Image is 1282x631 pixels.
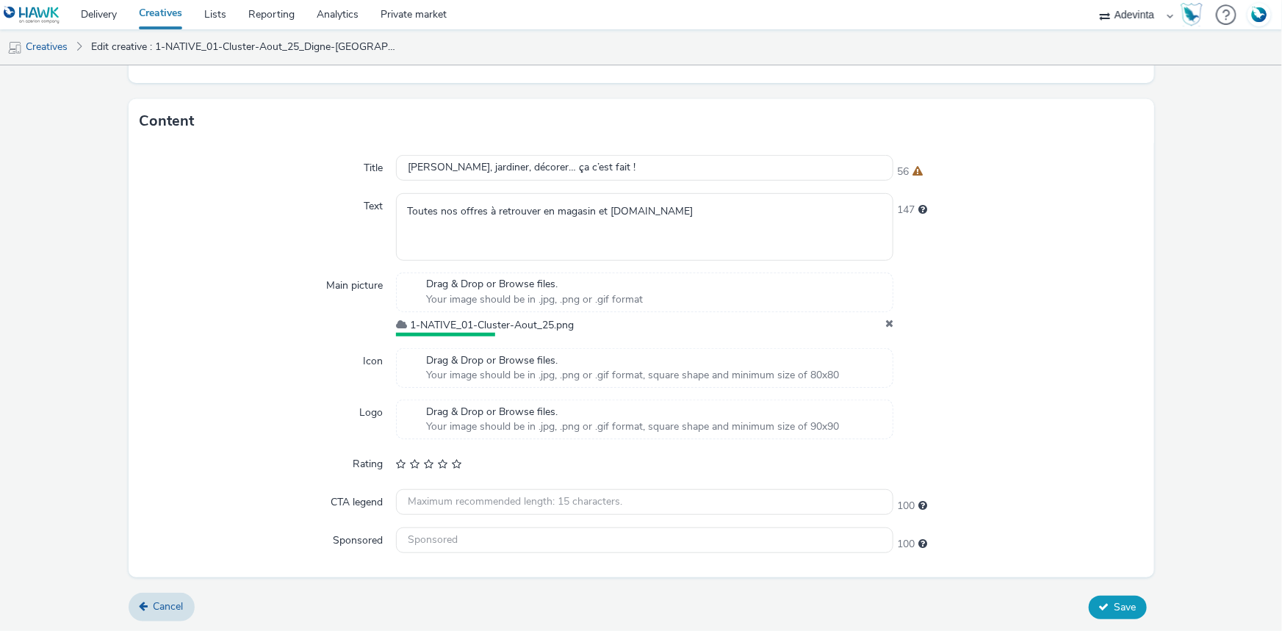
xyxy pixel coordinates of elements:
[426,277,643,292] span: Drag & Drop or Browse files.
[918,499,927,513] div: Maximum recommended length: 15 characters.
[1089,596,1147,619] button: Save
[897,499,915,513] span: 100
[396,527,893,553] input: Sponsored
[426,292,643,307] span: Your image should be in .jpg, .png or .gif format
[325,489,389,510] label: CTA legend
[410,318,574,332] span: 1-NATIVE_01-Cluster-Aout_25.png
[396,193,893,260] textarea: Toutes nos offres à retrouver en magasin et [DOMAIN_NAME]
[358,193,389,214] label: Text
[897,165,909,179] span: 56
[1114,600,1137,614] span: Save
[1248,4,1270,26] img: Account FR
[1181,3,1209,26] a: Hawk Academy
[4,6,60,24] img: undefined Logo
[358,155,389,176] label: Title
[918,537,927,552] div: Maximum recommended length: 100 characters.
[918,203,927,217] div: Maximum recommended length: 100 characters.
[357,348,389,369] label: Icon
[347,451,389,472] label: Rating
[897,203,915,217] span: 147
[353,400,389,420] label: Logo
[7,40,22,55] img: mobile
[426,405,839,419] span: Drag & Drop or Browse files.
[396,155,893,181] input: Maximum recommended length: 25 characters.
[140,110,195,132] h3: Content
[426,419,839,434] span: Your image should be in .jpg, .png or .gif format, square shape and minimum size of 90x90
[426,353,839,368] span: Drag & Drop or Browse files.
[396,489,893,515] input: Maximum recommended length: 15 characters.
[912,165,923,179] div: Maximum recommended length: 25 characters.
[1181,3,1203,26] img: Hawk Academy
[320,273,389,293] label: Main picture
[84,29,404,65] a: Edit creative : 1-NATIVE_01-Cluster-Aout_25_Digne-[GEOGRAPHIC_DATA] (copy)
[129,593,195,621] a: Cancel
[897,537,915,552] span: 100
[327,527,389,548] label: Sponsored
[154,599,184,613] span: Cancel
[426,368,839,383] span: Your image should be in .jpg, .png or .gif format, square shape and minimum size of 80x80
